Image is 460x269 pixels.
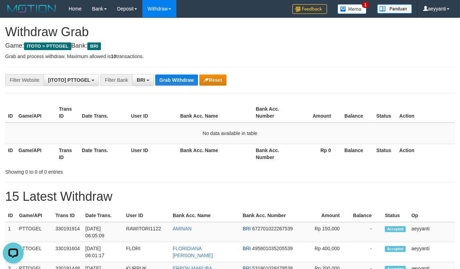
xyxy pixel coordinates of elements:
th: ID [5,103,16,122]
img: panduan.png [377,4,412,14]
td: - [350,222,382,242]
th: Date Trans. [82,209,123,222]
td: 1 [5,222,16,242]
span: ITOTO > PTTOGEL [24,42,71,50]
th: Date Trans. [79,144,128,164]
td: [DATE] 06:01:17 [82,242,123,262]
button: Reset [199,74,226,86]
th: Balance [341,103,373,122]
td: FLORI [123,242,170,262]
a: FLORIDIANA [PERSON_NAME] [173,246,213,258]
th: Game/API [16,103,56,122]
td: No data available in table [5,122,455,144]
div: Showing 0 to 0 of 0 entries [5,166,187,175]
th: Bank Acc. Name [177,144,253,164]
th: Bank Acc. Number [253,103,293,122]
th: Trans ID [56,144,79,164]
span: Accepted [385,226,406,232]
span: Copy 495801035205539 to clipboard [252,246,293,251]
span: BRI [137,77,145,83]
th: Status [374,103,397,122]
td: - [350,242,382,262]
th: Rp 0 [293,144,341,164]
td: Rp 150,000 [307,222,350,242]
h1: 15 Latest Withdraw [5,190,455,204]
th: Action [397,103,455,122]
th: User ID [128,144,177,164]
span: Accepted [385,246,406,252]
th: Amount [307,209,350,222]
button: Open LiveChat chat widget [3,3,24,24]
p: Grab and process withdraw. Maximum allowed is transactions. [5,53,455,60]
h4: Game: Bank: [5,42,455,49]
button: Grab Withdraw [155,74,198,86]
span: BRI [87,42,101,50]
th: Game/API [16,144,56,164]
div: Filter Bank [100,74,132,86]
button: BRI [132,74,154,86]
div: Filter Website [5,74,43,86]
th: Balance [350,209,382,222]
h1: Withdraw Grab [5,25,455,39]
th: Balance [341,144,373,164]
td: 330191914 [53,222,82,242]
th: User ID [128,103,177,122]
img: Button%20Memo.svg [338,4,367,14]
td: PTTOGEL [16,242,53,262]
th: Bank Acc. Name [177,103,253,122]
span: BRI [243,226,251,231]
th: Status [382,209,409,222]
td: RAWITORI1122 [123,222,170,242]
span: 1 [362,2,369,8]
th: Status [374,144,397,164]
span: BRI [243,246,251,251]
td: [DATE] 06:05:09 [82,222,123,242]
a: AMINAN [173,226,191,231]
th: Trans ID [53,209,82,222]
th: Action [397,144,455,164]
th: Game/API [16,209,53,222]
td: 330191604 [53,242,82,262]
td: aeyyanti [409,222,455,242]
strong: 10 [111,54,116,59]
th: Bank Acc. Number [253,144,293,164]
img: Feedback.jpg [292,4,327,14]
th: User ID [123,209,170,222]
td: aeyyanti [409,242,455,262]
th: Bank Acc. Number [240,209,307,222]
td: PTTOGEL [16,222,53,242]
th: ID [5,144,16,164]
img: MOTION_logo.png [5,3,58,14]
button: [ITOTO] PTTOGEL [43,74,99,86]
th: ID [5,209,16,222]
th: Amount [293,103,341,122]
th: Date Trans. [79,103,128,122]
span: [ITOTO] PTTOGEL [48,77,90,83]
span: Copy 672701022267539 to clipboard [252,226,293,231]
td: Rp 400,000 [307,242,350,262]
th: Trans ID [56,103,79,122]
th: Op [409,209,455,222]
th: Bank Acc. Name [170,209,240,222]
